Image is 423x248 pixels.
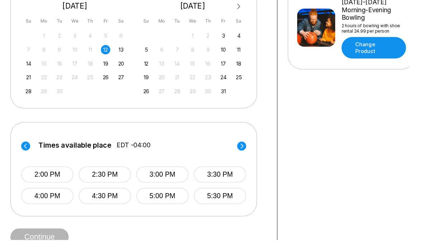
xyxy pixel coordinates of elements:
[41,75,50,85] div: Not available Monday, September 22nd, 2025
[146,47,156,56] div: Choose Sunday, October 5th, 2025
[178,61,188,71] div: Not available Tuesday, October 14th, 2025
[72,17,82,27] div: We
[210,61,220,71] div: Not available Thursday, October 16th, 2025
[25,90,34,99] div: Choose Sunday, September 28th, 2025
[242,32,252,42] div: Choose Saturday, October 4th, 2025
[57,17,66,27] div: Tu
[81,172,136,189] button: 2:30 PM
[194,17,204,27] div: We
[89,61,98,71] div: Not available Thursday, September 18th, 2025
[104,17,114,27] div: Fr
[178,75,188,85] div: Not available Tuesday, October 21st, 2025
[72,61,82,71] div: Not available Wednesday, September 17th, 2025
[162,90,172,99] div: Not available Monday, October 27th, 2025
[307,9,347,48] img: Friday-Sunday Morning-Evening Bowling
[226,32,236,42] div: Choose Friday, October 3rd, 2025
[89,32,98,42] div: Not available Thursday, September 4th, 2025
[104,32,114,42] div: Not available Friday, September 5th, 2025
[120,17,130,27] div: Sa
[25,61,34,71] div: Choose Sunday, September 14th, 2025
[210,75,220,85] div: Not available Thursday, October 23rd, 2025
[178,47,188,56] div: Not available Tuesday, October 7th, 2025
[194,32,204,42] div: Not available Wednesday, October 1st, 2025
[200,172,255,189] button: 3:30 PM
[353,38,420,61] a: Change Product
[162,75,172,85] div: Not available Monday, October 20th, 2025
[241,1,253,13] button: Next Month
[57,90,66,99] div: Not available Tuesday, September 30th, 2025
[25,47,34,56] div: Not available Sunday, September 7th, 2025
[242,61,252,71] div: Choose Saturday, October 18th, 2025
[226,17,236,27] div: Fr
[178,17,188,27] div: Tu
[146,75,156,85] div: Choose Sunday, October 19th, 2025
[24,32,131,99] div: month 2025-09
[41,61,50,71] div: Not available Monday, September 15th, 2025
[120,61,130,71] div: Choose Saturday, September 20th, 2025
[210,47,220,56] div: Not available Thursday, October 9th, 2025
[353,24,420,35] div: 2 hours of bowling with shoe rental 24.99 per person
[226,90,236,99] div: Choose Friday, October 31st, 2025
[89,17,98,27] div: Th
[57,47,66,56] div: Not available Tuesday, September 9th, 2025
[120,146,156,154] span: EDT -04:00
[210,90,220,99] div: Not available Thursday, October 30th, 2025
[41,47,50,56] div: Not available Monday, September 8th, 2025
[72,75,82,85] div: Not available Wednesday, September 24th, 2025
[25,75,34,85] div: Choose Sunday, September 21st, 2025
[22,1,133,11] div: [DATE]
[194,47,204,56] div: Not available Wednesday, October 8th, 2025
[162,17,172,27] div: Mo
[200,194,255,211] button: 5:30 PM
[41,90,50,99] div: Not available Monday, September 29th, 2025
[57,75,66,85] div: Not available Tuesday, September 23rd, 2025
[242,75,252,85] div: Choose Saturday, October 25th, 2025
[144,1,255,11] div: [DATE]
[104,75,114,85] div: Choose Friday, September 26th, 2025
[210,32,220,42] div: Not available Thursday, October 2nd, 2025
[22,194,76,211] button: 4:00 PM
[120,75,130,85] div: Choose Saturday, September 27th, 2025
[194,61,204,71] div: Not available Wednesday, October 15th, 2025
[226,75,236,85] div: Choose Friday, October 24th, 2025
[226,47,236,56] div: Choose Friday, October 10th, 2025
[89,47,98,56] div: Not available Thursday, September 11th, 2025
[81,194,136,211] button: 4:30 PM
[104,61,114,71] div: Choose Friday, September 19th, 2025
[194,75,204,85] div: Not available Wednesday, October 22nd, 2025
[25,17,34,27] div: Su
[40,146,115,154] span: Times available place
[72,47,82,56] div: Not available Wednesday, September 10th, 2025
[104,47,114,56] div: Choose Friday, September 12th, 2025
[194,90,204,99] div: Not available Wednesday, October 29th, 2025
[226,61,236,71] div: Choose Friday, October 17th, 2025
[89,75,98,85] div: Not available Thursday, September 25th, 2025
[146,90,156,99] div: Choose Sunday, October 26th, 2025
[41,17,50,27] div: Mo
[41,32,50,42] div: Not available Monday, September 1st, 2025
[242,17,252,27] div: Sa
[178,90,188,99] div: Not available Tuesday, October 28th, 2025
[162,61,172,71] div: Not available Monday, October 13th, 2025
[22,172,76,189] button: 2:00 PM
[242,47,252,56] div: Choose Saturday, October 11th, 2025
[210,17,220,27] div: Th
[120,32,130,42] div: Not available Saturday, September 6th, 2025
[141,194,195,211] button: 5:00 PM
[57,61,66,71] div: Not available Tuesday, September 16th, 2025
[146,17,156,27] div: Su
[72,32,82,42] div: Not available Wednesday, September 3rd, 2025
[162,47,172,56] div: Not available Monday, October 6th, 2025
[146,32,253,99] div: month 2025-10
[146,61,156,71] div: Choose Sunday, October 12th, 2025
[141,172,195,189] button: 3:00 PM
[120,47,130,56] div: Choose Saturday, September 13th, 2025
[57,32,66,42] div: Not available Tuesday, September 2nd, 2025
